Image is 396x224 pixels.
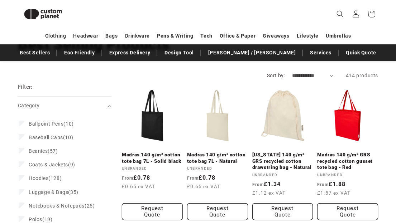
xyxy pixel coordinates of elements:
span: Category [18,103,39,108]
h2: Filter: [18,83,33,91]
a: Quick Quote [342,47,380,59]
span: Polos [29,216,42,222]
a: Madras 140 g/m² cotton tote bag 7L - Natural [187,152,248,164]
a: Headwear [73,30,98,42]
a: Giveaways [263,30,289,42]
a: Drinkware [125,30,150,42]
span: (57) [29,148,58,154]
a: Madras 140 g/m² cotton tote bag 7L - Solid black [122,152,183,164]
a: Clothing [45,30,66,42]
a: Office & Paper [220,30,256,42]
a: Umbrellas [326,30,351,42]
a: Best Sellers [16,47,53,59]
button: Request Quote [252,203,313,220]
a: [PERSON_NAME] / [PERSON_NAME] [205,47,299,59]
span: (10) [29,121,74,127]
a: Services [306,47,335,59]
span: (10) [29,134,73,141]
span: Ballpoint Pens [29,121,63,127]
label: Sort by: [267,73,285,78]
a: Bags [105,30,118,42]
a: Tech [200,30,212,42]
img: Custom Planet [18,3,68,25]
button: Request Quote [122,203,183,220]
summary: Category (0 selected) [18,97,111,115]
span: Hoodies [29,175,48,181]
a: [US_STATE] 140 g/m² GRS recycled cotton drawstring bag - Natural [252,152,313,171]
span: (35) [29,189,78,195]
span: Luggage & Bags [29,189,68,195]
a: Eco Friendly [61,47,98,59]
a: Lifestyle [297,30,319,42]
span: Baseball Caps [29,135,63,140]
span: Beanies [29,148,48,154]
span: (25) [29,203,95,209]
a: Express Delivery [106,47,154,59]
button: Request Quote [187,203,248,220]
span: 414 products [346,73,378,78]
summary: Search [332,6,348,22]
span: (9) [29,161,75,168]
a: Pens & Writing [157,30,193,42]
span: Notebooks & Notepads [29,203,85,209]
span: (128) [29,175,62,181]
iframe: Chat Widget [276,147,396,224]
a: Design Tool [161,47,197,59]
span: (19) [29,216,52,223]
span: Coats & Jackets [29,162,68,167]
